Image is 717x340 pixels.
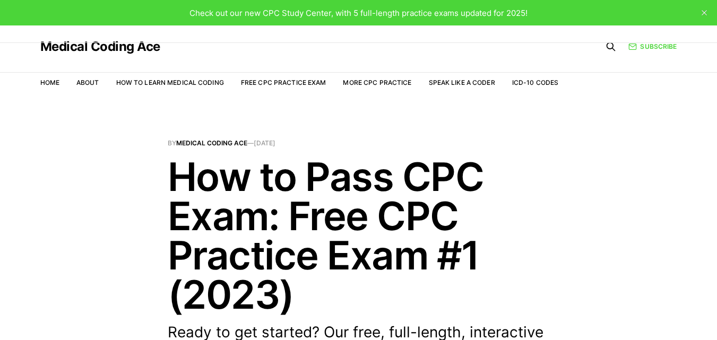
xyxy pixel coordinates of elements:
[116,79,224,86] a: How to Learn Medical Coding
[544,288,717,340] iframe: portal-trigger
[254,139,275,147] time: [DATE]
[40,40,160,53] a: Medical Coding Ace
[168,157,550,314] h1: How to Pass CPC Exam: Free CPC Practice Exam #1 (2023)
[176,139,247,147] a: Medical Coding Ace
[628,41,677,51] a: Subscribe
[696,4,713,21] button: close
[512,79,558,86] a: ICD-10 Codes
[189,8,528,18] span: Check out our new CPC Study Center, with 5 full-length practice exams updated for 2025!
[76,79,99,86] a: About
[241,79,326,86] a: Free CPC Practice Exam
[40,79,59,86] a: Home
[168,140,550,146] span: By —
[343,79,411,86] a: More CPC Practice
[429,79,495,86] a: Speak Like a Coder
